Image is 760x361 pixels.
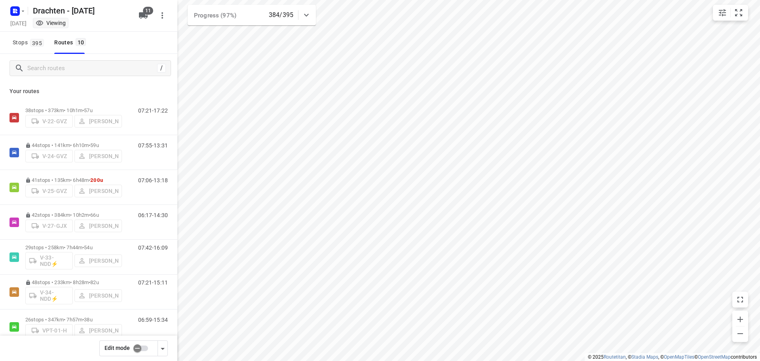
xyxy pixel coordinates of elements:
span: • [89,212,90,218]
a: Stadia Maps [631,354,658,360]
button: 11 [135,8,151,23]
span: 200u [90,177,103,183]
p: 07:21-15:11 [138,279,168,286]
p: 07:42-16:09 [138,244,168,251]
li: © 2025 , © , © © contributors [588,354,757,360]
p: 42 stops • 384km • 10h2m [25,212,122,218]
p: Your routes [9,87,168,96]
div: Driver app settings [158,343,167,353]
span: 59u [90,142,99,148]
span: 54u [84,244,92,250]
p: 06:59-15:34 [138,317,168,323]
span: • [89,142,90,148]
span: 66u [90,212,99,218]
p: 06:17-14:30 [138,212,168,218]
div: small contained button group [713,5,748,21]
span: • [82,107,84,113]
span: • [82,244,84,250]
span: Stops [13,38,46,48]
span: Progress (97%) [194,12,236,19]
p: 07:21-17:22 [138,107,168,114]
span: 10 [76,38,86,46]
div: / [157,64,166,73]
a: Routetitan [604,354,626,360]
p: 26 stops • 347km • 7h57m [25,317,122,323]
span: 395 [30,39,44,47]
p: 38 stops • 373km • 10h1m [25,107,122,113]
p: 07:55-13:31 [138,142,168,149]
button: Map settings [714,5,730,21]
p: 29 stops • 258km • 7h44m [25,244,122,250]
a: OpenStreetMap [698,354,731,360]
p: 48 stops • 233km • 8h28m [25,279,122,285]
p: 384/395 [269,10,293,20]
span: 11 [143,7,153,15]
span: • [89,279,90,285]
span: Edit mode [104,345,130,351]
span: 82u [90,279,99,285]
p: 44 stops • 141km • 6h10m [25,142,122,148]
span: • [82,317,84,323]
p: 07:06-13:18 [138,177,168,183]
button: Fit zoom [731,5,747,21]
p: 41 stops • 135km • 6h48m [25,177,122,183]
div: Routes [54,38,88,48]
input: Search routes [27,62,157,74]
a: OpenMapTiles [664,354,694,360]
span: 57u [84,107,92,113]
div: You are currently in view mode. To make any changes, go to edit project. [36,19,66,27]
div: Progress (97%)384/395 [188,5,316,25]
span: • [89,177,90,183]
span: 38u [84,317,92,323]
